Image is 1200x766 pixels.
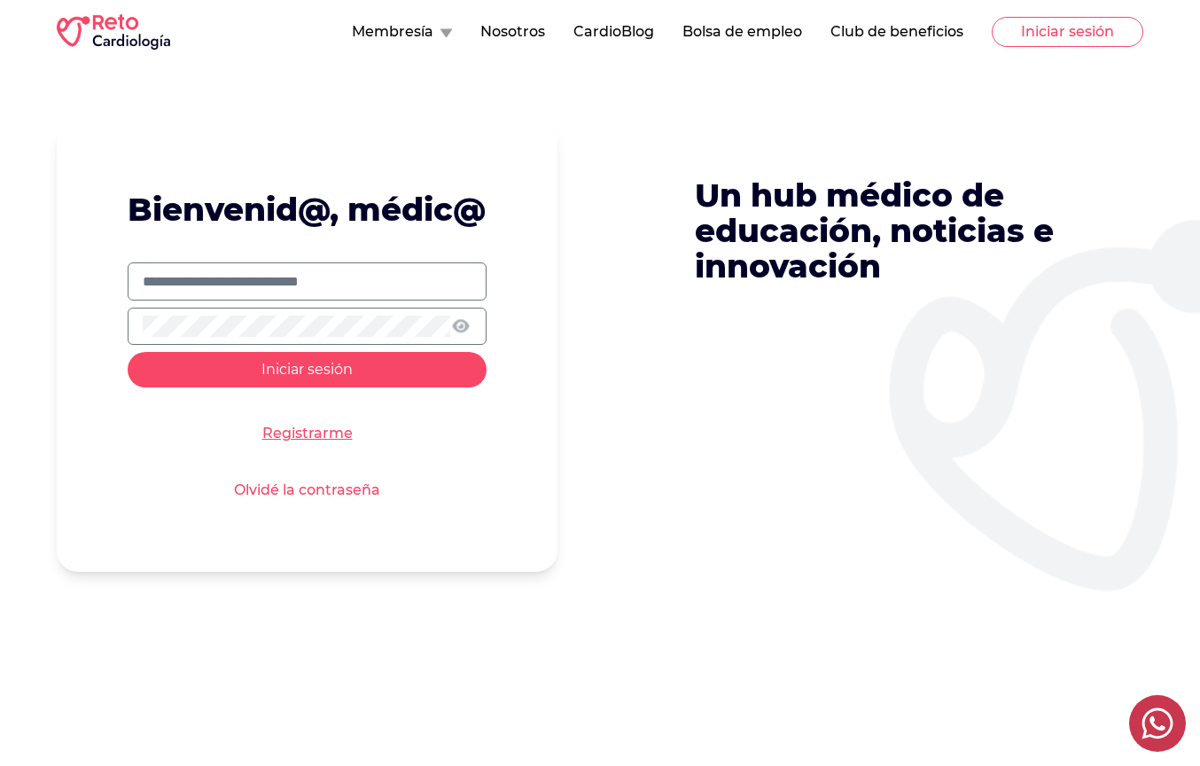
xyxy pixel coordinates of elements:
[480,21,545,43] button: Nosotros
[573,21,654,43] button: CardioBlog
[234,480,380,501] a: Olvidé la contraseña
[128,352,487,387] button: Iniciar sesión
[992,17,1143,47] button: Iniciar sesión
[261,361,353,378] span: Iniciar sesión
[57,14,170,50] img: RETO Cardio Logo
[262,423,353,444] a: Registrarme
[695,177,1092,284] p: Un hub médico de educación, noticias e innovación
[830,21,963,43] button: Club de beneficios
[682,21,802,43] button: Bolsa de empleo
[128,191,487,227] h1: Bienvenid@, médic@
[352,21,452,43] button: Membresía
